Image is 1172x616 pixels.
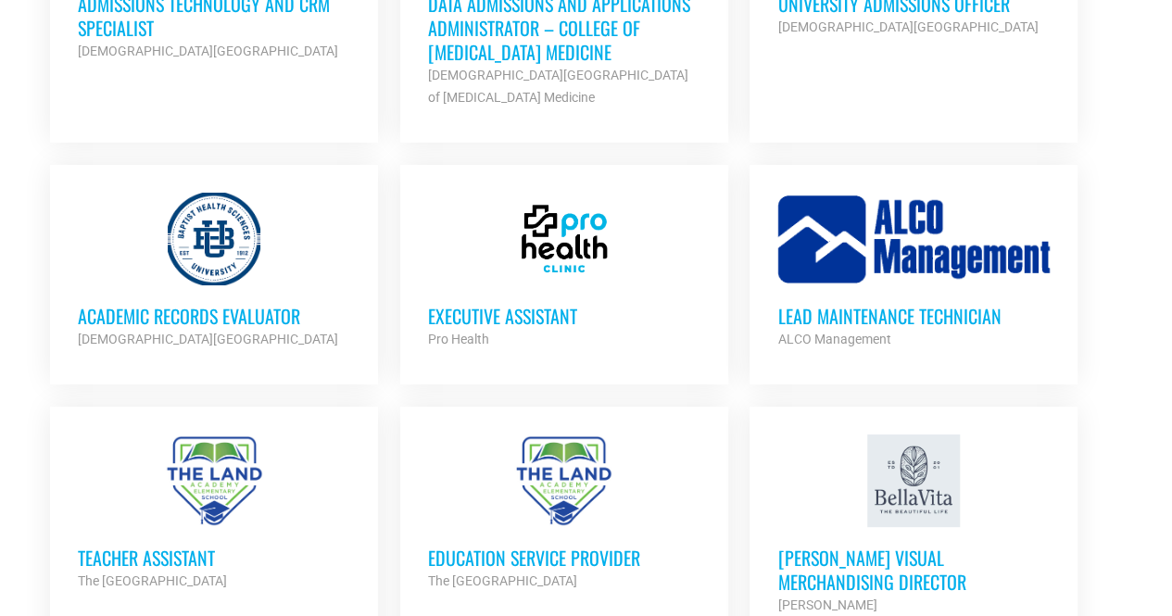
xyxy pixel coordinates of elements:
[78,546,350,570] h3: Teacher Assistant
[777,19,1038,34] strong: [DEMOGRAPHIC_DATA][GEOGRAPHIC_DATA]
[777,597,876,612] strong: [PERSON_NAME]
[78,332,338,346] strong: [DEMOGRAPHIC_DATA][GEOGRAPHIC_DATA]
[78,304,350,328] h3: Academic Records Evaluator
[428,304,700,328] h3: Executive Assistant
[777,546,1050,594] h3: [PERSON_NAME] Visual Merchandising Director
[78,573,227,588] strong: The [GEOGRAPHIC_DATA]
[428,573,577,588] strong: The [GEOGRAPHIC_DATA]
[428,332,489,346] strong: Pro Health
[428,546,700,570] h3: Education Service Provider
[777,304,1050,328] h3: Lead Maintenance Technician
[777,332,890,346] strong: ALCO Management
[750,165,1077,378] a: Lead Maintenance Technician ALCO Management
[400,165,728,378] a: Executive Assistant Pro Health
[428,68,688,105] strong: [DEMOGRAPHIC_DATA][GEOGRAPHIC_DATA] of [MEDICAL_DATA] Medicine
[78,44,338,58] strong: [DEMOGRAPHIC_DATA][GEOGRAPHIC_DATA]
[50,165,378,378] a: Academic Records Evaluator [DEMOGRAPHIC_DATA][GEOGRAPHIC_DATA]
